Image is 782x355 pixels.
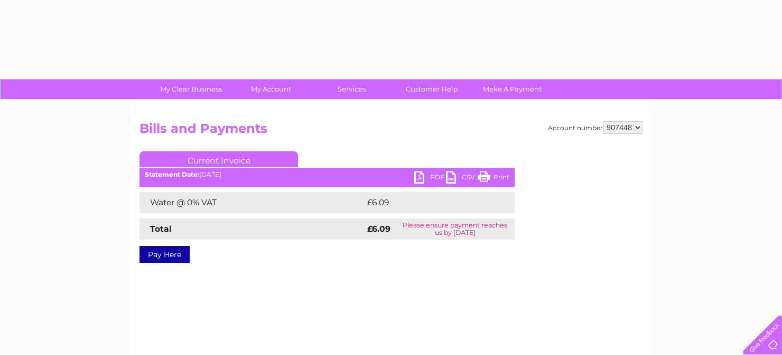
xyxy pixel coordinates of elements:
[139,192,365,213] td: Water @ 0% VAT
[414,171,446,186] a: PDF
[388,79,476,99] a: Customer Help
[365,192,490,213] td: £6.09
[308,79,395,99] a: Services
[367,224,390,234] strong: £6.09
[469,79,556,99] a: Make A Payment
[396,219,515,240] td: Please ensure payment reaches us by [DATE]
[228,79,315,99] a: My Account
[139,246,190,263] a: Pay Here
[145,170,199,178] b: Statement Date:
[478,171,509,186] a: Print
[139,121,643,141] h2: Bills and Payments
[139,171,515,178] div: [DATE]
[446,171,478,186] a: CSV
[147,79,235,99] a: My Clear Business
[150,224,172,234] strong: Total
[548,121,643,134] div: Account number
[139,151,298,167] a: Current Invoice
